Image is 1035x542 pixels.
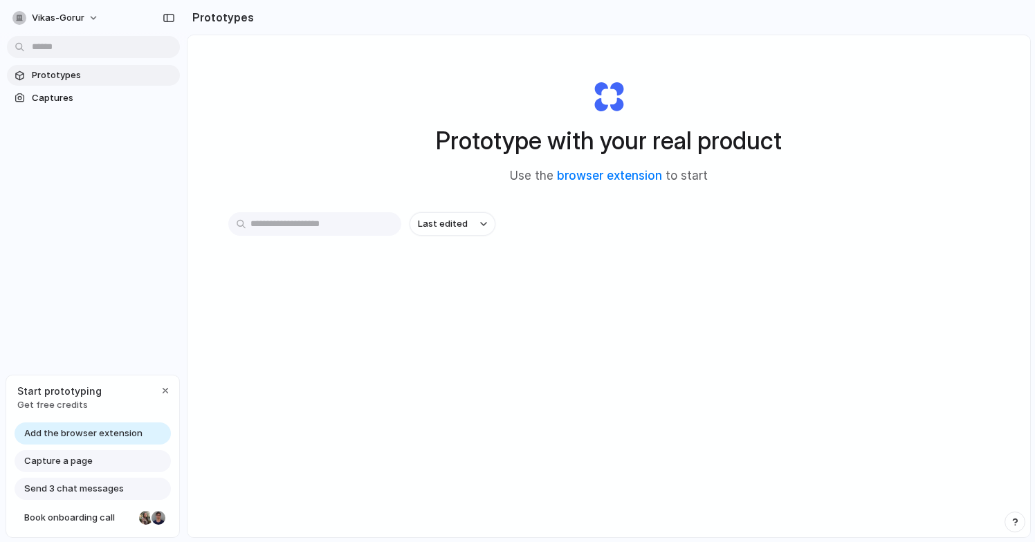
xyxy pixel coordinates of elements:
span: Book onboarding call [24,511,134,525]
button: Last edited [410,212,495,236]
a: Add the browser extension [15,422,171,445]
span: Use the to start [510,167,708,185]
h2: Prototypes [187,9,254,26]
span: Last edited [418,217,468,231]
span: Send 3 chat messages [24,482,124,496]
a: Prototypes [7,65,180,86]
a: Book onboarding call [15,507,171,529]
div: Christian Iacullo [150,510,167,526]
div: Nicole Kubica [138,510,154,526]
span: vikas-gorur [32,11,84,25]
a: browser extension [557,169,662,183]
span: Prototypes [32,68,174,82]
span: Start prototyping [17,384,102,398]
span: Add the browser extension [24,427,143,440]
span: Capture a page [24,454,93,468]
h1: Prototype with your real product [436,122,782,159]
span: Get free credits [17,398,102,412]
span: Captures [32,91,174,105]
button: vikas-gorur [7,7,106,29]
a: Captures [7,88,180,109]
